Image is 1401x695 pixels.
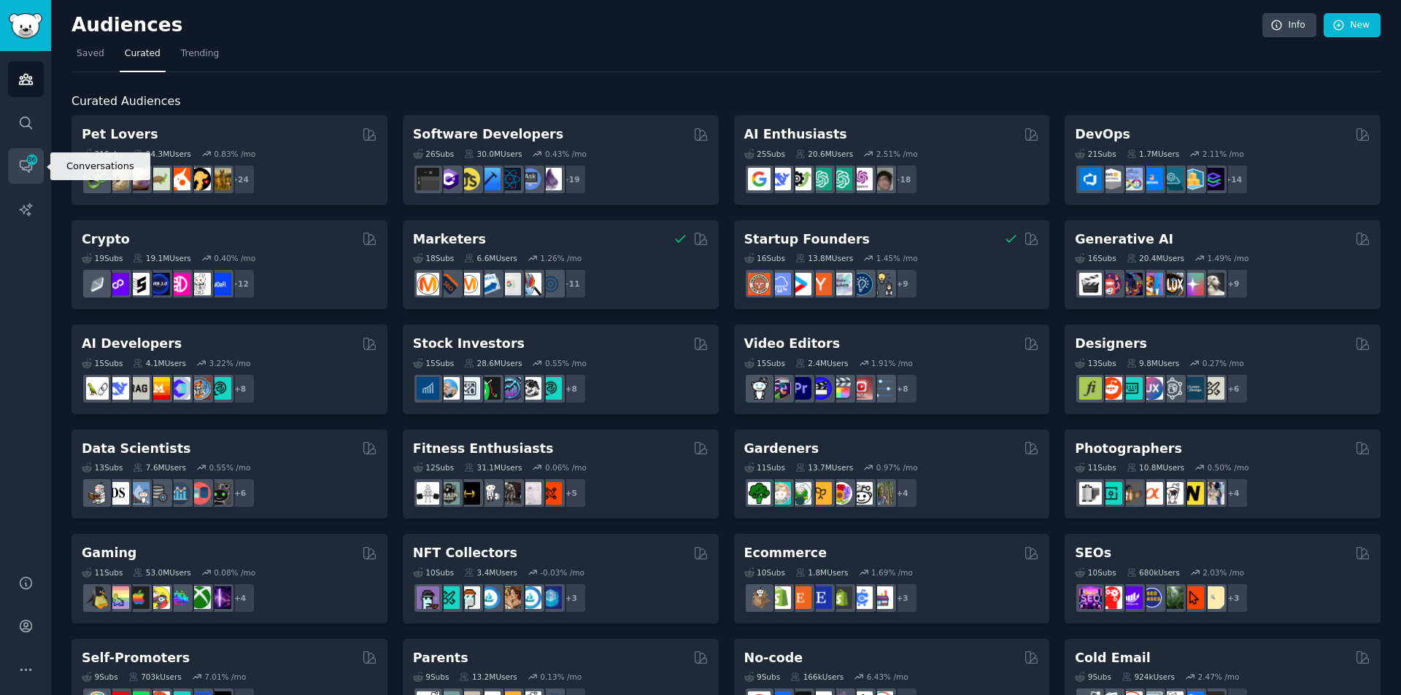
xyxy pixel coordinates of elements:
[744,649,803,667] h2: No-code
[82,335,182,353] h2: AI Developers
[744,335,841,353] h2: Video Editors
[417,482,439,505] img: GYM
[1100,377,1122,400] img: logodesign
[464,358,522,368] div: 28.6M Users
[168,586,190,609] img: gamers
[1203,567,1244,578] div: 2.03 % /mo
[204,672,246,682] div: 7.01 % /mo
[795,462,853,473] div: 13.7M Users
[748,377,771,400] img: gopro
[1120,168,1143,190] img: Docker_DevOps
[1120,377,1143,400] img: UI_Design
[1218,164,1248,195] div: + 14
[1202,482,1224,505] img: WeddingPhotography
[809,168,832,190] img: chatgpt_promptDesign
[82,672,118,682] div: 9 Sub s
[876,462,918,473] div: 0.97 % /mo
[744,125,847,144] h2: AI Enthusiasts
[539,377,562,400] img: technicalanalysis
[748,482,771,505] img: vegetablegardening
[413,253,454,263] div: 18 Sub s
[86,482,109,505] img: MachineLearning
[539,482,562,505] img: personaltraining
[413,672,449,682] div: 9 Sub s
[1161,168,1184,190] img: platformengineering
[809,377,832,400] img: VideoEditors
[876,149,918,159] div: 2.51 % /mo
[168,168,190,190] img: cockatiel
[1161,377,1184,400] img: userexperience
[209,482,231,505] img: data
[9,13,42,39] img: GummySearch logo
[1161,586,1184,609] img: Local_SEO
[464,462,522,473] div: 31.1M Users
[1141,273,1163,295] img: sdforall
[1100,168,1122,190] img: AWS_Certified_Experts
[214,253,255,263] div: 0.40 % /mo
[1127,149,1180,159] div: 1.7M Users
[478,482,501,505] img: weightroom
[225,164,255,195] div: + 24
[744,253,785,263] div: 16 Sub s
[850,168,873,190] img: OpenAIDev
[744,358,785,368] div: 15 Sub s
[871,567,913,578] div: 1.69 % /mo
[1181,482,1204,505] img: Nikon
[437,377,460,400] img: ValueInvesting
[871,168,893,190] img: ArtificalIntelligence
[789,377,811,400] img: premiere
[1075,440,1182,458] h2: Photographers
[539,168,562,190] img: elixir
[86,273,109,295] img: ethfinance
[1181,273,1204,295] img: starryai
[417,586,439,609] img: NFTExchange
[830,168,852,190] img: chatgpt_prompts_
[413,567,454,578] div: 10 Sub s
[120,42,166,72] a: Curated
[168,482,190,505] img: analytics
[1181,168,1204,190] img: aws_cdk
[1075,125,1130,144] h2: DevOps
[1141,482,1163,505] img: SonyAlpha
[744,567,785,578] div: 10 Sub s
[1079,377,1102,400] img: typography
[437,482,460,505] img: GymMotivation
[789,586,811,609] img: Etsy
[209,358,251,368] div: 3.22 % /mo
[464,149,522,159] div: 30.0M Users
[871,358,913,368] div: 1.91 % /mo
[744,544,827,562] h2: Ecommerce
[478,168,501,190] img: iOSProgramming
[540,253,582,263] div: 1.26 % /mo
[86,586,109,609] img: linux_gaming
[209,586,231,609] img: TwitchStreaming
[1181,377,1204,400] img: learndesign
[1120,482,1143,505] img: AnalogCommunity
[1181,586,1204,609] img: GoogleSearchConsole
[744,462,785,473] div: 11 Sub s
[209,377,231,400] img: AIDevelopersSociety
[768,586,791,609] img: shopify
[830,377,852,400] img: finalcutpro
[82,544,136,562] h2: Gaming
[545,462,587,473] div: 0.06 % /mo
[1202,168,1224,190] img: PlatformEngineers
[1218,583,1248,613] div: + 3
[82,567,123,578] div: 11 Sub s
[437,273,460,295] img: bigseo
[478,273,501,295] img: Emailmarketing
[498,273,521,295] img: googleads
[1324,13,1381,38] a: New
[413,358,454,368] div: 15 Sub s
[1079,482,1102,505] img: analog
[458,273,480,295] img: AskMarketing
[1127,253,1184,263] div: 20.4M Users
[464,253,517,263] div: 6.6M Users
[214,149,255,159] div: 0.83 % /mo
[188,482,211,505] img: datasets
[498,482,521,505] img: fitness30plus
[82,149,123,159] div: 31 Sub s
[413,149,454,159] div: 26 Sub s
[225,478,255,508] div: + 6
[209,273,231,295] img: defi_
